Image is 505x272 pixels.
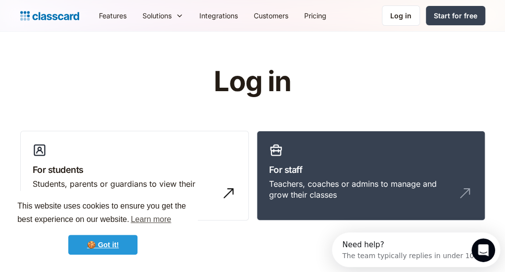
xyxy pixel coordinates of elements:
[471,238,495,262] iframe: Intercom live chat
[332,232,500,267] iframe: Intercom live chat discovery launcher
[20,9,79,23] a: home
[269,178,453,201] div: Teachers, coaches or admins to manage and grow their classes
[382,5,420,26] a: Log in
[390,10,412,21] div: Log in
[135,4,191,27] div: Solutions
[68,235,138,255] a: dismiss cookie message
[246,4,296,27] a: Customers
[20,131,249,221] a: For studentsStudents, parents or guardians to view their profile and manage bookings
[129,212,173,227] a: learn more about cookies
[426,6,485,25] a: Start for free
[91,4,135,27] a: Features
[191,4,246,27] a: Integrations
[257,131,485,221] a: For staffTeachers, coaches or admins to manage and grow their classes
[8,191,198,264] div: cookieconsent
[33,178,217,201] div: Students, parents or guardians to view their profile and manage bookings
[4,4,178,31] div: Open Intercom Messenger
[10,8,149,16] div: Need help?
[17,200,188,227] span: This website uses cookies to ensure you get the best experience on our website.
[434,10,477,21] div: Start for free
[33,163,236,176] h3: For students
[10,16,149,27] div: The team typically replies in under 10m
[269,163,473,176] h3: For staff
[296,4,334,27] a: Pricing
[142,10,172,21] div: Solutions
[95,66,410,97] h1: Log in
